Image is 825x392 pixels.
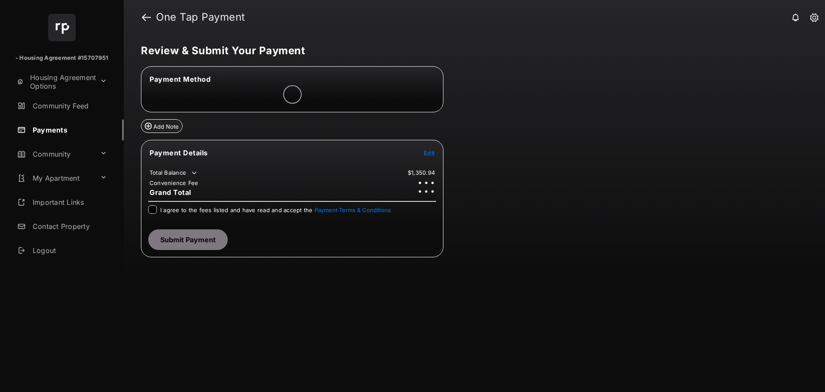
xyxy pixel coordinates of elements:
h5: Review & Submit Your Payment [141,46,801,56]
span: Edit [424,149,435,157]
button: Edit [424,148,435,157]
a: Payments [14,120,124,140]
span: Payment Method [150,75,211,83]
span: Payment Details [150,148,208,157]
span: I agree to the fees listed and have read and accept the [160,207,391,213]
button: Add Note [141,119,183,133]
a: Community [14,144,97,164]
button: Submit Payment [148,229,228,250]
a: Contact Property [14,216,124,237]
a: Important Links [14,192,110,213]
img: svg+xml;base64,PHN2ZyB4bWxucz0iaHR0cDovL3d3dy53My5vcmcvMjAwMC9zdmciIHdpZHRoPSI2NCIgaGVpZ2h0PSI2NC... [48,14,76,41]
td: Total Balance [149,169,199,177]
span: Grand Total [150,188,191,197]
a: Community Feed [14,96,124,116]
td: $1,350.94 [407,169,435,176]
a: Housing Agreement Options [14,71,97,92]
a: Logout [14,240,124,261]
strong: One Tap Payment [156,12,245,22]
p: - Housing Agreement #15707951 [15,54,108,62]
button: I agree to the fees listed and have read and accept the [315,207,391,213]
a: My Apartment [14,168,97,188]
td: Convenience Fee [149,179,199,187]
